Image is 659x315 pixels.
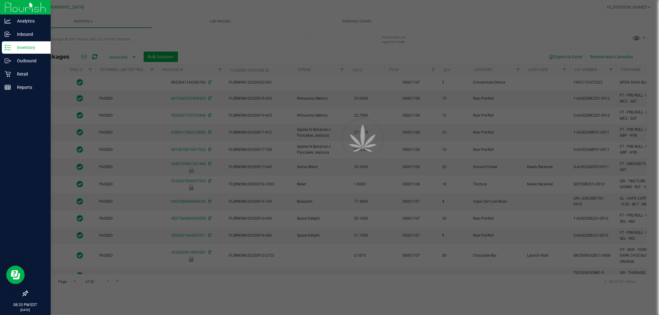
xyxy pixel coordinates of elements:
[5,31,11,37] inline-svg: Inbound
[11,57,48,64] p: Outbound
[11,17,48,25] p: Analytics
[11,84,48,91] p: Reports
[11,44,48,51] p: Inventory
[11,31,48,38] p: Inbound
[5,71,11,77] inline-svg: Retail
[11,70,48,78] p: Retail
[5,84,11,90] inline-svg: Reports
[5,18,11,24] inline-svg: Analytics
[3,302,48,308] p: 08:33 PM EDT
[6,266,25,284] iframe: Resource center
[5,44,11,51] inline-svg: Inventory
[3,308,48,312] p: [DATE]
[5,58,11,64] inline-svg: Outbound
